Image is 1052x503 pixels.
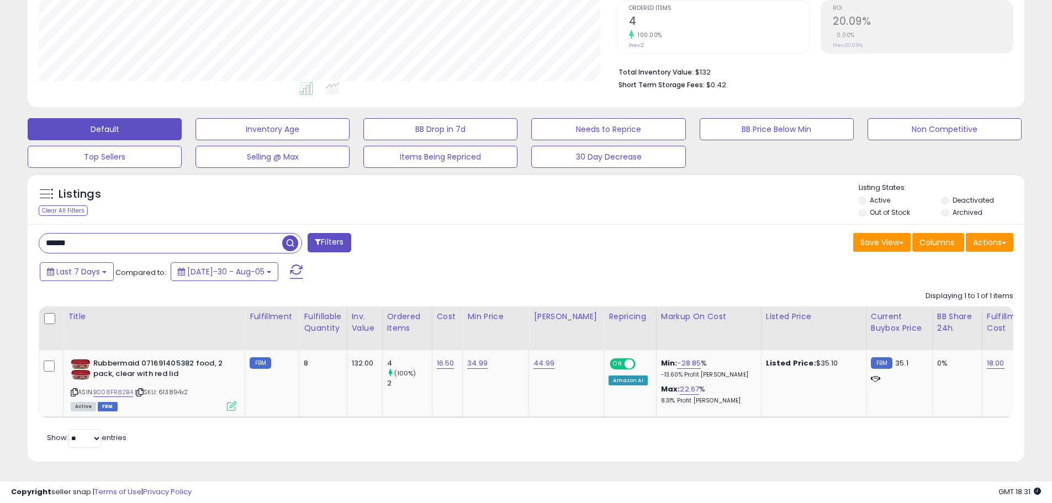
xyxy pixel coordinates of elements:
[661,358,678,368] b: Min:
[926,291,1013,301] div: Displaying 1 to 1 of 1 items
[937,358,974,368] div: 0%
[437,358,454,369] a: 16.50
[250,311,294,322] div: Fulfillment
[661,384,680,394] b: Max:
[56,266,100,277] span: Last 7 Days
[966,233,1013,252] button: Actions
[629,6,809,12] span: Ordered Items
[833,42,863,49] small: Prev: 20.09%
[859,183,1024,193] p: Listing States:
[870,195,890,205] label: Active
[953,195,994,205] label: Deactivated
[766,358,858,368] div: $35.10
[634,31,662,39] small: 100.00%
[609,375,647,385] div: Amazon AI
[304,358,338,368] div: 8
[387,358,432,368] div: 4
[766,358,816,368] b: Listed Price:
[871,311,928,334] div: Current Buybox Price
[352,358,374,368] div: 132.00
[533,358,554,369] a: 44.99
[629,15,809,30] h2: 4
[187,266,265,277] span: [DATE]-30 - Aug-05
[71,402,96,411] span: All listings currently available for purchase on Amazon
[467,358,488,369] a: 34.99
[39,205,88,216] div: Clear All Filters
[618,80,705,89] b: Short Term Storage Fees:
[953,208,982,217] label: Archived
[28,146,182,168] button: Top Sellers
[11,487,192,497] div: seller snap | |
[363,146,517,168] button: Items Being Repriced
[656,306,761,350] th: The percentage added to the cost of goods (COGS) that forms the calculator for Min & Max prices.
[706,80,726,90] span: $0.42
[195,118,350,140] button: Inventory Age
[680,384,699,395] a: 22.67
[98,402,118,411] span: FBM
[135,388,188,396] span: | SKU: 613894x2
[71,358,91,380] img: 51NbVvMvw+L._SL40_.jpg
[833,6,1013,12] span: ROI
[531,146,685,168] button: 30 Day Decrease
[661,397,753,405] p: 8.31% Profit [PERSON_NAME]
[870,208,910,217] label: Out of Stock
[833,15,1013,30] h2: 20.09%
[661,358,753,379] div: %
[531,118,685,140] button: Needs to Reprice
[394,369,416,378] small: (100%)
[250,357,271,369] small: FBM
[387,311,427,334] div: Ordered Items
[987,358,1005,369] a: 18.00
[40,262,114,281] button: Last 7 Days
[661,371,753,379] p: -13.60% Profit [PERSON_NAME]
[987,311,1029,334] div: Fulfillment Cost
[437,311,458,322] div: Cost
[171,262,278,281] button: [DATE]-30 - Aug-05
[363,118,517,140] button: BB Drop in 7d
[833,31,855,39] small: 0.00%
[661,384,753,405] div: %
[618,67,694,77] b: Total Inventory Value:
[895,358,908,368] span: 35.1
[59,187,101,202] h5: Listings
[467,311,524,322] div: Min Price
[677,358,701,369] a: -28.85
[618,65,1005,78] li: $132
[71,358,236,410] div: ASIN:
[352,311,378,334] div: Inv. value
[143,486,192,497] a: Privacy Policy
[853,233,911,252] button: Save View
[47,432,126,443] span: Show: entries
[93,358,228,382] b: Rubbermaid 071691405382 food, 2 pack, clear with red lid
[308,233,351,252] button: Filters
[94,486,141,497] a: Terms of Use
[195,146,350,168] button: Selling @ Max
[634,359,652,369] span: OFF
[912,233,964,252] button: Columns
[11,486,51,497] strong: Copyright
[937,311,977,334] div: BB Share 24h.
[611,359,625,369] span: ON
[115,267,166,278] span: Compared to:
[998,486,1041,497] span: 2025-08-13 18:31 GMT
[766,311,861,322] div: Listed Price
[919,237,954,248] span: Columns
[700,118,854,140] button: BB Price Below Min
[871,357,892,369] small: FBM
[868,118,1022,140] button: Non Competitive
[629,42,644,49] small: Prev: 2
[533,311,599,322] div: [PERSON_NAME]
[68,311,240,322] div: Title
[609,311,651,322] div: Repricing
[387,378,432,388] div: 2
[304,311,342,334] div: Fulfillable Quantity
[28,118,182,140] button: Default
[93,388,133,397] a: B008FR82B4
[661,311,757,322] div: Markup on Cost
